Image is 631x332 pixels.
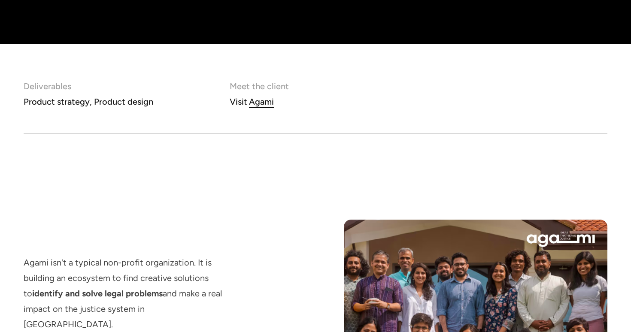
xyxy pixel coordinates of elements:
[230,94,289,109] a: VisitAgami
[24,78,153,94] div: Deliverables
[249,94,274,109] div: Agami
[230,94,247,109] div: Visit
[230,78,289,94] div: Meet the client
[32,288,163,299] span: identify and solve legal problems
[24,255,222,332] p: Agami isn't a typical non-profit organization. It is building an ecosystem to find creative solut...
[24,94,153,109] div: Product strategy, Product design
